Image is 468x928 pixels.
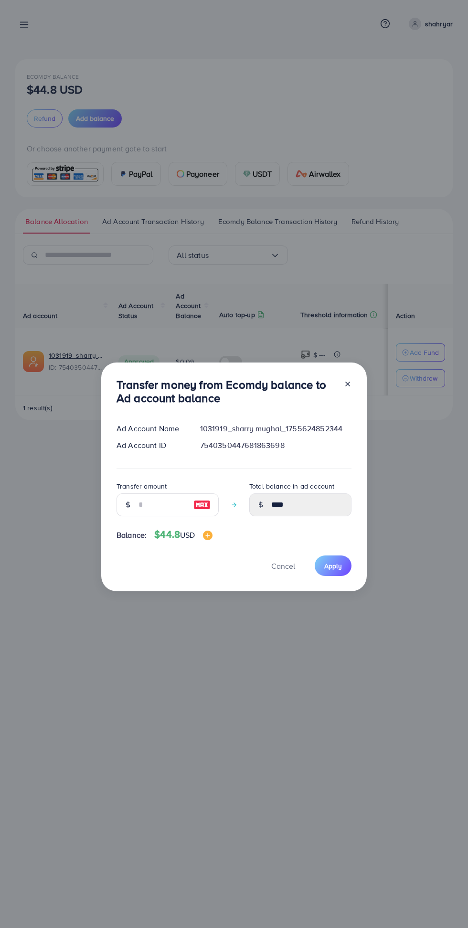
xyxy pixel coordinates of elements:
button: Cancel [259,555,307,576]
h4: $44.8 [154,529,212,541]
span: Balance: [117,530,147,541]
label: Transfer amount [117,481,167,491]
span: USD [180,530,195,540]
div: 7540350447681863698 [192,440,359,451]
span: Cancel [271,561,295,571]
h3: Transfer money from Ecomdy balance to Ad account balance [117,378,336,405]
img: image [203,531,213,540]
button: Apply [315,555,351,576]
span: Apply [324,561,342,571]
div: 1031919_sharry mughal_1755624852344 [192,423,359,434]
iframe: Chat [427,885,461,921]
div: Ad Account Name [109,423,192,434]
label: Total balance in ad account [249,481,334,491]
img: image [193,499,211,511]
div: Ad Account ID [109,440,192,451]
